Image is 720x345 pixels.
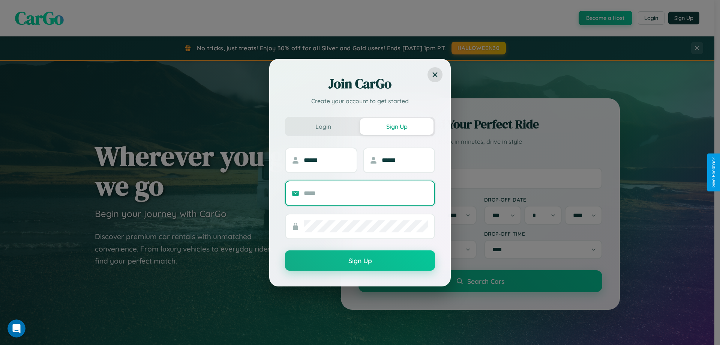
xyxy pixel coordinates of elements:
button: Sign Up [360,118,433,135]
button: Sign Up [285,250,435,271]
button: Login [286,118,360,135]
p: Create your account to get started [285,96,435,105]
div: Give Feedback [711,157,716,188]
h2: Join CarGo [285,75,435,93]
iframe: Intercom live chat [7,319,25,337]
